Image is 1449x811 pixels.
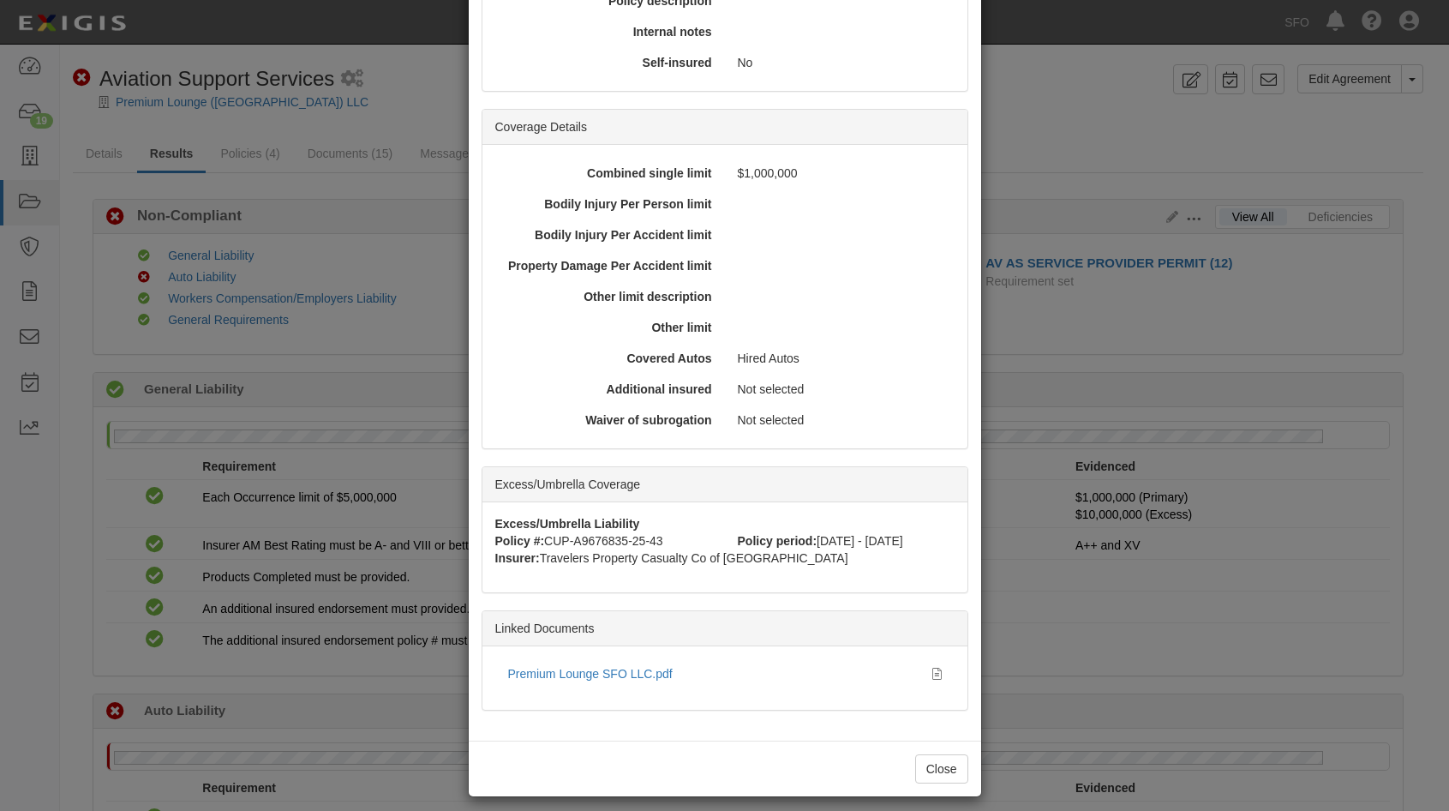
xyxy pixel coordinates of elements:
[482,611,967,646] div: Linked Documents
[489,226,725,243] div: Bodily Injury Per Accident limit
[489,412,725,429] div: Waiver of subrogation
[482,110,967,145] div: Coverage Details
[508,667,673,681] a: Premium Lounge SFO LLC.pdf
[482,532,725,550] div: CUP-A9676835-25-43
[915,754,968,784] button: Close
[489,195,725,213] div: Bodily Injury Per Person limit
[489,54,725,71] div: Self-insured
[508,665,919,682] div: Premium Lounge SFO LLC.pdf
[495,534,545,548] strong: Policy #:
[725,165,961,182] div: $1,000,000
[725,532,967,550] div: [DATE] - [DATE]
[482,467,967,502] div: Excess/Umbrella Coverage
[725,412,961,429] div: Not selected
[489,288,725,305] div: Other limit description
[489,165,725,182] div: Combined single limit
[725,381,961,398] div: Not selected
[495,551,540,565] strong: Insurer:
[482,550,967,567] div: Travelers Property Casualty Co of [GEOGRAPHIC_DATA]
[489,350,725,367] div: Covered Autos
[725,54,961,71] div: No
[738,534,817,548] strong: Policy period:
[495,517,640,531] strong: Excess/Umbrella Liability
[725,350,961,367] div: Hired Autos
[489,319,725,336] div: Other limit
[489,381,725,398] div: Additional insured
[489,257,725,274] div: Property Damage Per Accident limit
